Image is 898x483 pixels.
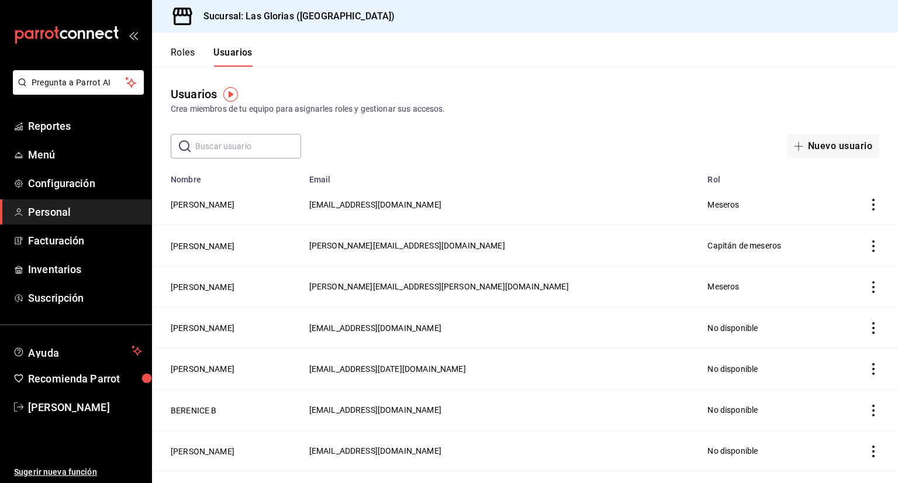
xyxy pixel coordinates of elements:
[707,282,739,291] span: Meseros
[28,204,142,220] span: Personal
[171,363,234,375] button: [PERSON_NAME]
[171,405,217,416] button: BERENICE B
[309,323,441,333] span: [EMAIL_ADDRESS][DOMAIN_NAME]
[223,87,238,102] img: Tooltip marker
[28,371,142,387] span: Recomienda Parrot
[28,233,142,249] span: Facturación
[213,47,253,67] button: Usuarios
[28,147,142,163] span: Menú
[171,47,253,67] div: navigation tabs
[28,399,142,415] span: [PERSON_NAME]
[700,168,835,184] th: Rol
[309,241,505,250] span: [PERSON_NAME][EMAIL_ADDRESS][DOMAIN_NAME]
[194,9,395,23] h3: Sucursal: Las Glorias ([GEOGRAPHIC_DATA])
[868,281,879,293] button: actions
[309,446,441,456] span: [EMAIL_ADDRESS][DOMAIN_NAME]
[171,199,234,211] button: [PERSON_NAME]
[171,85,217,103] div: Usuarios
[707,200,739,209] span: Meseros
[868,405,879,416] button: actions
[152,168,302,184] th: Nombre
[28,290,142,306] span: Suscripción
[868,240,879,252] button: actions
[32,77,126,89] span: Pregunta a Parrot AI
[302,168,701,184] th: Email
[129,30,138,40] button: open_drawer_menu
[868,446,879,457] button: actions
[14,466,142,478] span: Sugerir nueva función
[700,430,835,471] td: No disponible
[28,261,142,277] span: Inventarios
[171,240,234,252] button: [PERSON_NAME]
[700,389,835,430] td: No disponible
[309,405,441,415] span: [EMAIL_ADDRESS][DOMAIN_NAME]
[309,364,466,374] span: [EMAIL_ADDRESS][DATE][DOMAIN_NAME]
[8,85,144,97] a: Pregunta a Parrot AI
[787,134,879,158] button: Nuevo usuario
[171,103,879,115] div: Crea miembros de tu equipo para asignarles roles y gestionar sus accesos.
[868,363,879,375] button: actions
[171,446,234,457] button: [PERSON_NAME]
[171,47,195,67] button: Roles
[28,344,127,358] span: Ayuda
[28,175,142,191] span: Configuración
[700,349,835,389] td: No disponible
[868,322,879,334] button: actions
[171,281,234,293] button: [PERSON_NAME]
[700,307,835,348] td: No disponible
[707,241,781,250] span: Capitán de meseros
[13,70,144,95] button: Pregunta a Parrot AI
[309,282,569,291] span: [PERSON_NAME][EMAIL_ADDRESS][PERSON_NAME][DOMAIN_NAME]
[868,199,879,211] button: actions
[309,200,441,209] span: [EMAIL_ADDRESS][DOMAIN_NAME]
[28,118,142,134] span: Reportes
[195,134,301,158] input: Buscar usuario
[171,322,234,334] button: [PERSON_NAME]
